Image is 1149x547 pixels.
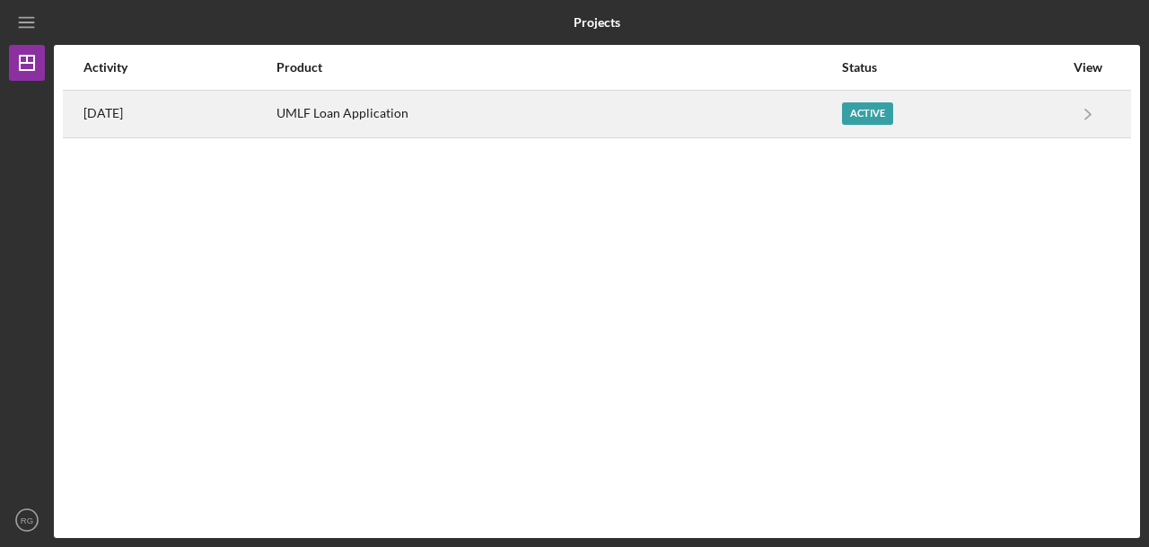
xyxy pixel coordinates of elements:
div: UMLF Loan Application [276,92,839,137]
div: Active [842,102,893,125]
div: View [1066,60,1110,75]
div: Activity [83,60,275,75]
time: 2025-09-20 03:55 [83,106,123,120]
div: Product [276,60,839,75]
button: RG [9,502,45,538]
b: Projects [574,15,620,30]
div: Status [842,60,1064,75]
text: RG [21,516,33,525]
